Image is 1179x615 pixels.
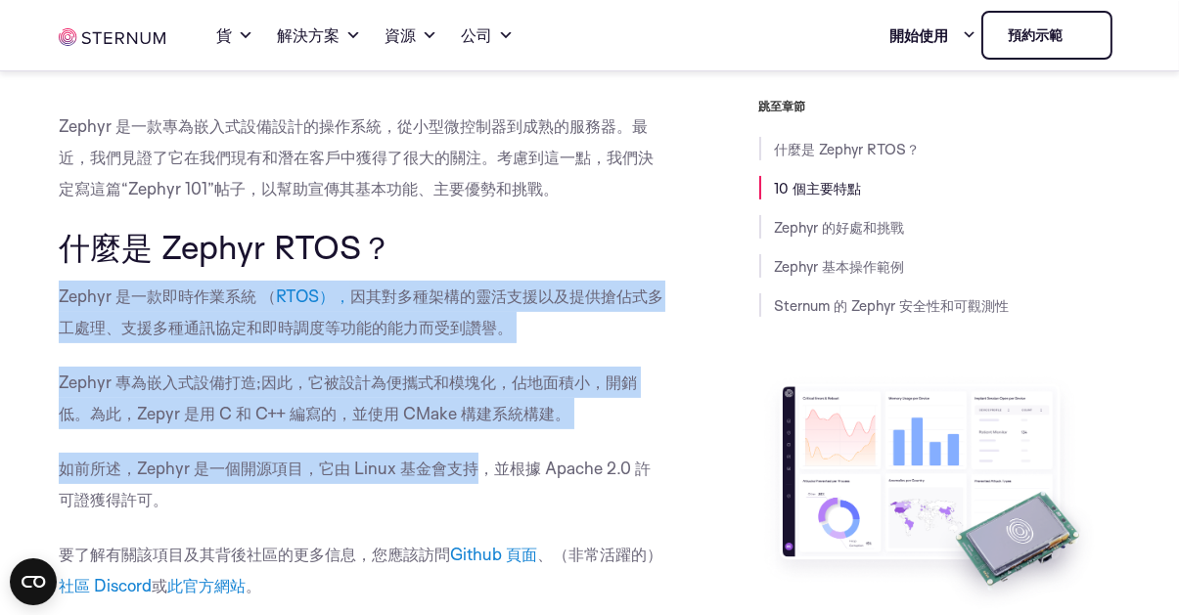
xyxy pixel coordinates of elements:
[889,16,976,55] a: 開始使用
[167,575,246,595] a: 此官方網站
[59,575,152,595] a: 社區 Discord
[759,98,1120,113] h3: 跳至章節
[775,179,862,198] a: 10 個主要特點
[59,28,164,46] img: 胸骨物聯網
[216,24,232,45] font: 貨
[10,558,57,605] button: 開啟 CMP 小工具
[1008,28,1063,42] font: 預約示範
[59,281,665,343] p: Zephyr 是一款即時作業系統 （ 因其對多種架構的靈活支援以及提供搶佔式多工處理、支援多種通訊協定和即時調度等功能的能力而受到讚譽。
[59,228,665,265] h2: 什麼是 Zephyr RTOS？
[1070,27,1086,43] img: 胸骨物聯網
[775,140,921,158] a: 什麼是 Zephyr RTOS？
[277,24,340,45] font: 解決方案
[775,218,905,237] a: Zephyr 的好處和挑戰
[461,24,492,45] font: 公司
[59,367,665,429] p: Zephyr 專為嵌入式設備打造;因此，它被設計為便攜式和模塊化，佔地面積小，開銷低。為此，Zepyr 是用 C 和 C++ 編寫的，並使用 CMake 構建系統構建。
[59,539,665,601] p: 要了解有關該項目及其背後社區的更多信息，您應該訪問 、（非常活躍的） 或 。
[889,16,948,55] font: 開始使用
[981,11,1112,60] a: 預約示範
[759,372,1102,615] img: 使用免費評估套件試駕 Sternum
[385,24,416,45] font: 資源
[59,453,665,515] p: 如前所述，Zephyr 是一個開源項目，它由 Linux 基金會支持，並根據 Apache 2.0 許可證獲得許可。
[59,110,665,204] p: Zephyr 是一款專為嵌入式設備設計的操作系統，從小型微控制器到成熟的服務器。最近，我們見證了它在我們現有和潛在客戶中獲得了很大的關注。考慮到這一點，我們決定寫這篇“Zephyr 101”帖子...
[450,544,537,564] a: Github 頁面
[775,257,905,276] a: Zephyr 基本操作範例
[276,286,350,306] a: RTOS），
[775,296,1010,315] a: Sternum 的 Zephyr 安全性和可觀測性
